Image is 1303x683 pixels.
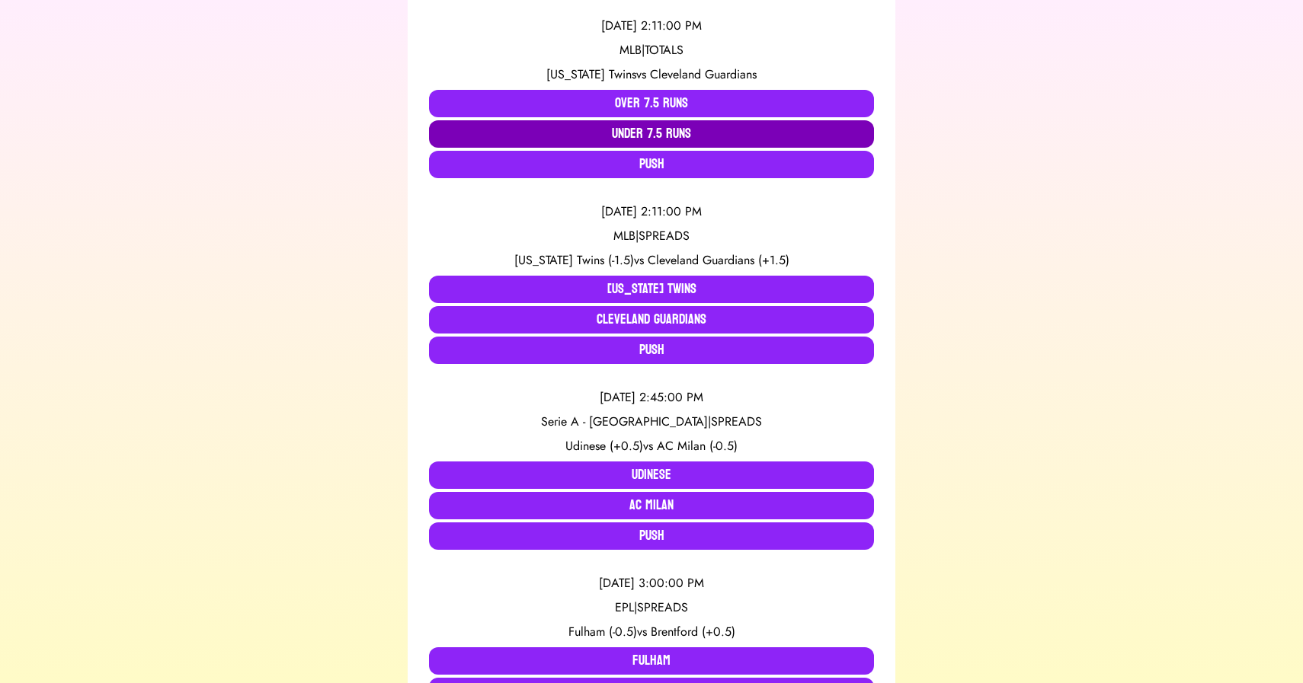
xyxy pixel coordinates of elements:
[648,251,789,269] span: Cleveland Guardians (+1.5)
[429,437,874,455] div: vs
[429,492,874,519] button: AC Milan
[429,522,874,550] button: Push
[546,65,636,83] span: [US_STATE] Twins
[565,437,643,455] span: Udinese (+0.5)
[514,251,634,269] span: [US_STATE] Twins (-1.5)
[429,203,874,221] div: [DATE] 2:11:00 PM
[429,41,874,59] div: MLB | TOTALS
[429,120,874,148] button: Under 7.5 Runs
[657,437,738,455] span: AC Milan (-0.5)
[429,65,874,84] div: vs
[429,151,874,178] button: Push
[429,90,874,117] button: Over 7.5 Runs
[429,306,874,334] button: Cleveland Guardians
[429,251,874,270] div: vs
[429,227,874,245] div: MLB | SPREADS
[429,337,874,364] button: Push
[429,276,874,303] button: [US_STATE] Twins
[651,623,735,640] span: Brentford (+0.5)
[429,647,874,675] button: Fulham
[429,461,874,489] button: Udinese
[429,598,874,617] div: EPL | SPREADS
[429,17,874,35] div: [DATE] 2:11:00 PM
[429,574,874,592] div: [DATE] 3:00:00 PM
[429,623,874,641] div: vs
[650,65,757,83] span: Cleveland Guardians
[429,413,874,431] div: Serie A - [GEOGRAPHIC_DATA] | SPREADS
[568,623,637,640] span: Fulham (-0.5)
[429,388,874,407] div: [DATE] 2:45:00 PM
